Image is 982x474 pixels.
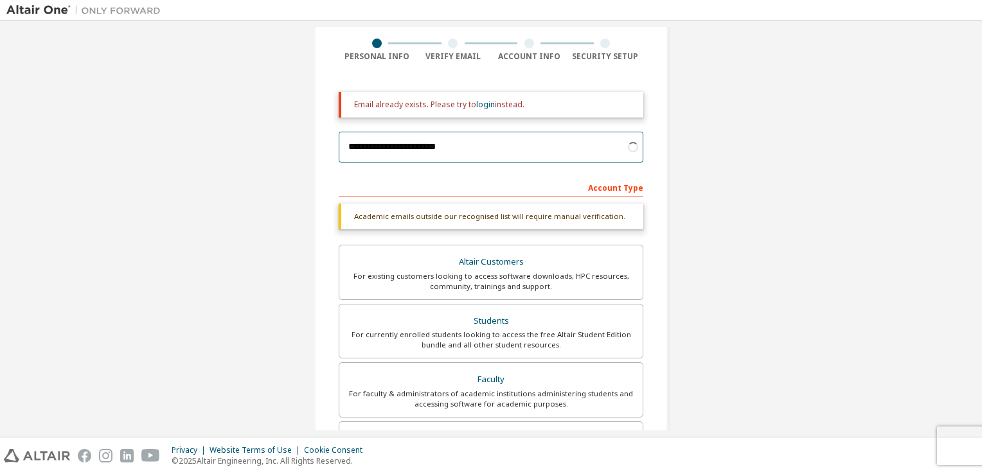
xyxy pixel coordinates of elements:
[78,449,91,462] img: facebook.svg
[141,449,160,462] img: youtube.svg
[4,449,70,462] img: altair_logo.svg
[347,430,635,448] div: Everyone else
[339,204,643,229] div: Academic emails outside our recognised list will require manual verification.
[491,51,567,62] div: Account Info
[567,51,644,62] div: Security Setup
[304,445,370,455] div: Cookie Consent
[354,100,633,110] div: Email already exists. Please try to instead.
[6,4,167,17] img: Altair One
[347,371,635,389] div: Faculty
[210,445,304,455] div: Website Terms of Use
[415,51,492,62] div: Verify Email
[120,449,134,462] img: linkedin.svg
[476,99,495,110] a: login
[99,449,112,462] img: instagram.svg
[339,177,643,197] div: Account Type
[347,312,635,330] div: Students
[347,253,635,271] div: Altair Customers
[347,389,635,409] div: For faculty & administrators of academic institutions administering students and accessing softwa...
[172,455,370,466] p: © 2025 Altair Engineering, Inc. All Rights Reserved.
[347,271,635,292] div: For existing customers looking to access software downloads, HPC resources, community, trainings ...
[347,329,635,350] div: For currently enrolled students looking to access the free Altair Student Edition bundle and all ...
[172,445,210,455] div: Privacy
[339,51,415,62] div: Personal Info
